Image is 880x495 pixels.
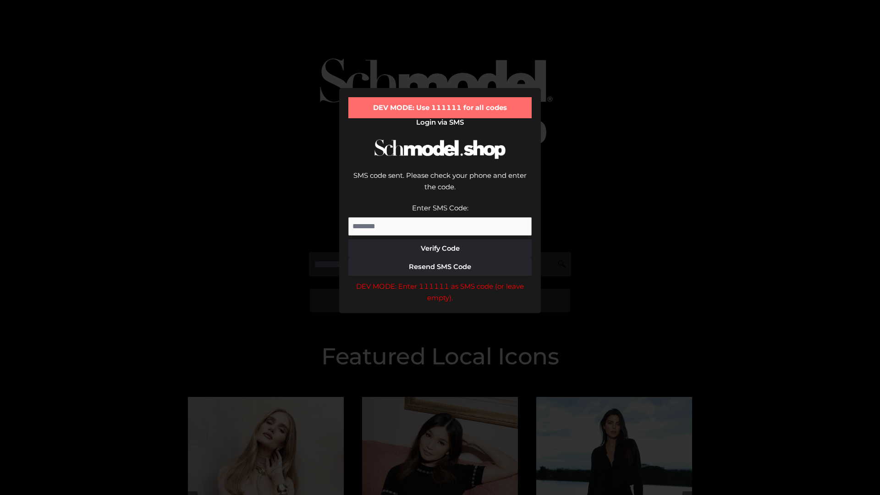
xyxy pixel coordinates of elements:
[348,170,532,202] div: SMS code sent. Please check your phone and enter the code.
[348,97,532,118] div: DEV MODE: Use 111111 for all codes
[412,203,468,212] label: Enter SMS Code:
[348,239,532,258] button: Verify Code
[348,280,532,304] div: DEV MODE: Enter 111111 as SMS code (or leave empty).
[348,118,532,126] h2: Login via SMS
[348,258,532,276] button: Resend SMS Code
[371,131,509,167] img: Schmodel Logo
